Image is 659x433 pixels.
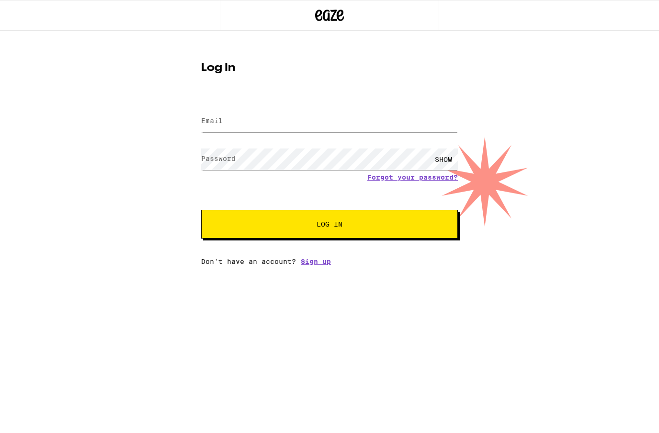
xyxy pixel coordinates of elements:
h1: Log In [201,62,458,74]
label: Email [201,117,223,125]
label: Password [201,155,236,162]
div: SHOW [429,148,458,170]
a: Sign up [301,258,331,265]
input: Email [201,111,458,132]
span: Log In [317,221,342,228]
a: Forgot your password? [367,173,458,181]
button: Log In [201,210,458,239]
div: Don't have an account? [201,258,458,265]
